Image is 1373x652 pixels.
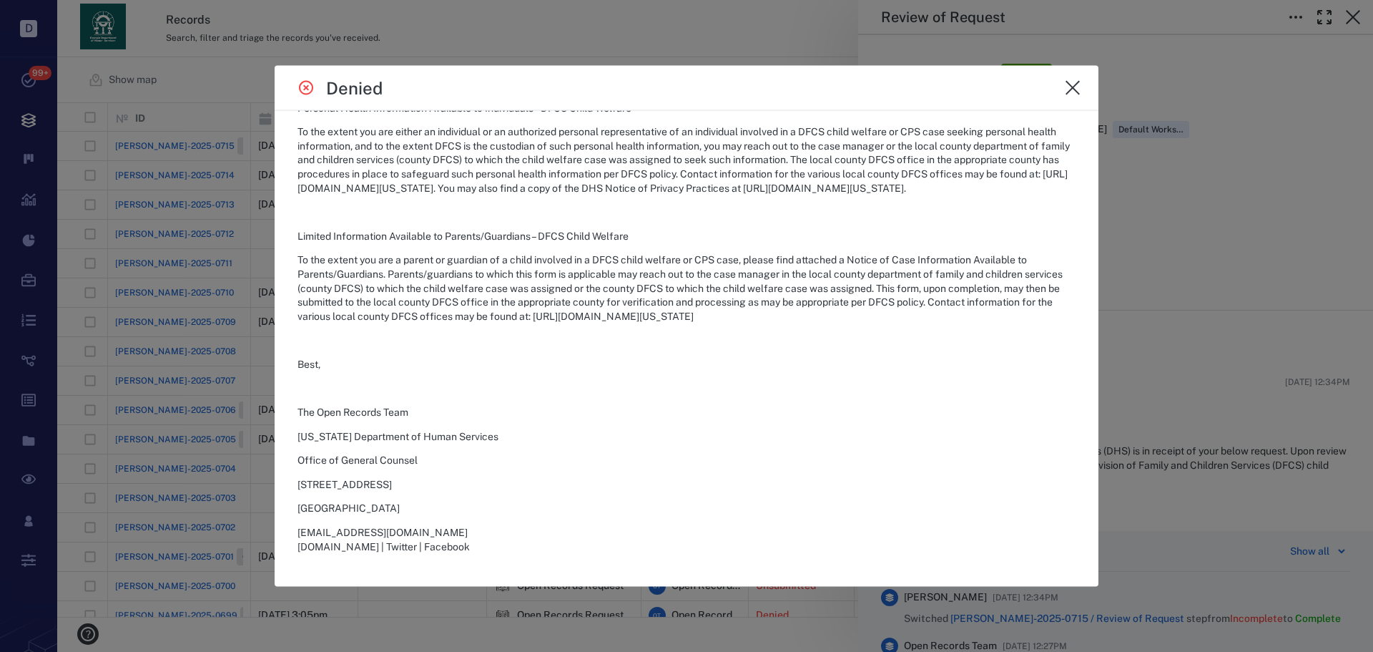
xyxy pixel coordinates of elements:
[32,10,61,23] span: Help
[11,11,456,24] body: Rich Text Area. Press ALT-0 for help.
[297,357,1076,371] p: Best,
[297,406,1076,420] p: The Open Records Team
[297,502,1076,516] p: [GEOGRAPHIC_DATA]
[297,253,1076,323] p: To the extent you are a parent or guardian of a child involved in a DFCS child welfare or CPS cas...
[297,125,1076,195] p: To the extent you are either an individual or an authorized personal representative of an individ...
[297,229,1076,243] p: Limited Information Available to Parents/Guardians – DFCS Child Welfare
[1058,73,1087,102] button: close
[297,101,1076,115] p: Personal Health Information Available to Individuals – DFCS Child Welfare
[326,77,383,98] h4: Denied
[297,526,1076,554] p: [EMAIL_ADDRESS][DOMAIN_NAME] [DOMAIN_NAME] | Twitter | Facebook
[297,429,1076,444] p: [US_STATE] Department of Human Services
[297,477,1076,492] p: [STREET_ADDRESS]
[297,454,1076,468] p: Office of General Counsel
